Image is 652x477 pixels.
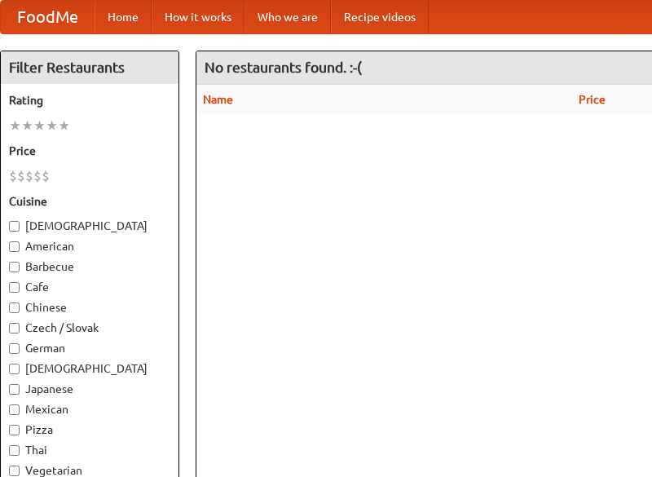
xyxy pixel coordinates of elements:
li: ★ [58,117,70,135]
input: Vegetarian [9,466,20,476]
input: German [9,343,20,354]
label: Thai [9,442,170,458]
li: $ [42,167,50,185]
label: German [9,340,170,356]
input: Japanese [9,384,20,395]
h5: Rating [9,92,170,108]
label: [DEMOGRAPHIC_DATA] [9,360,170,377]
label: Pizza [9,422,170,438]
label: Mexican [9,401,170,417]
a: Home [95,1,152,33]
h4: Filter Restaurants [1,51,178,84]
a: Name [203,93,233,106]
ng-pluralize: No restaurants found. :-( [205,60,362,75]
label: Chinese [9,299,170,316]
label: Cafe [9,279,170,295]
input: Thai [9,445,20,456]
input: Cafe [9,282,20,293]
a: Price [579,93,606,106]
li: $ [33,167,42,185]
label: [DEMOGRAPHIC_DATA] [9,218,170,234]
a: Recipe videos [331,1,429,33]
li: ★ [46,117,58,135]
li: ★ [9,117,21,135]
h5: Price [9,143,170,159]
li: $ [9,167,17,185]
li: ★ [33,117,46,135]
input: Barbecue [9,262,20,272]
a: How it works [152,1,244,33]
input: American [9,241,20,252]
input: [DEMOGRAPHIC_DATA] [9,364,20,374]
label: Barbecue [9,258,170,275]
input: Mexican [9,404,20,415]
li: ★ [21,117,33,135]
label: Czech / Slovak [9,320,170,336]
input: Czech / Slovak [9,323,20,333]
label: Japanese [9,381,170,397]
input: Pizza [9,425,20,435]
li: $ [25,167,33,185]
h5: Cuisine [9,193,170,210]
input: Chinese [9,303,20,313]
li: $ [17,167,25,185]
label: American [9,238,170,254]
a: FoodMe [1,1,95,33]
a: Who we are [244,1,331,33]
input: [DEMOGRAPHIC_DATA] [9,221,20,232]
